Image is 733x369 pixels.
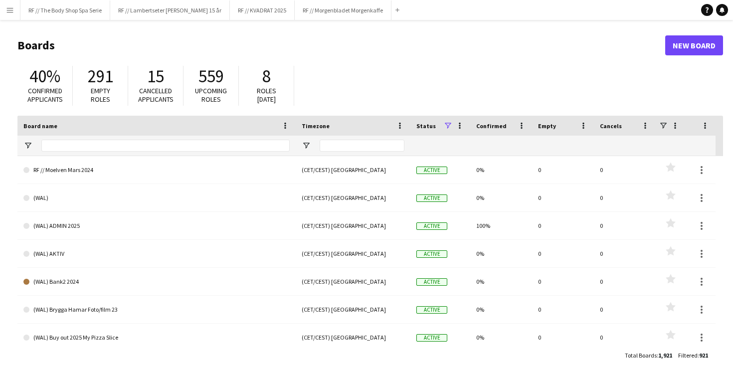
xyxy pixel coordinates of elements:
span: 559 [198,65,224,87]
div: 0 [532,268,594,295]
input: Board name Filter Input [41,140,290,152]
a: (WAL) Brygga Hamar Foto/film 23 [23,296,290,324]
span: Board name [23,122,57,130]
a: (WAL) Buy out 2025 My Pizza Slice [23,324,290,352]
div: 0 [532,296,594,323]
div: 0% [470,240,532,267]
div: : [678,346,708,365]
div: (CET/CEST) [GEOGRAPHIC_DATA] [296,212,410,239]
div: 0 [594,296,656,323]
span: 15 [147,65,164,87]
div: (CET/CEST) [GEOGRAPHIC_DATA] [296,268,410,295]
div: (CET/CEST) [GEOGRAPHIC_DATA] [296,324,410,351]
a: (WAL) ADMIN 2025 [23,212,290,240]
a: (WAL) AKTIV [23,240,290,268]
span: Filtered [678,352,698,359]
span: Cancels [600,122,622,130]
span: 1,921 [658,352,672,359]
a: New Board [665,35,723,55]
button: RF // Lambertseter [PERSON_NAME] 15 år [110,0,230,20]
a: (WAL) Bank2 2024 [23,268,290,296]
input: Timezone Filter Input [320,140,404,152]
div: (CET/CEST) [GEOGRAPHIC_DATA] [296,240,410,267]
span: Active [416,278,447,286]
span: Cancelled applicants [138,86,174,104]
button: RF // The Body Shop Spa Serie [20,0,110,20]
div: 0 [532,240,594,267]
div: 0% [470,156,532,184]
span: Active [416,306,447,314]
div: 0 [532,156,594,184]
div: 0% [470,268,532,295]
span: 921 [699,352,708,359]
span: Confirmed applicants [27,86,63,104]
h1: Boards [17,38,665,53]
div: 0% [470,296,532,323]
div: 0 [594,212,656,239]
span: Upcoming roles [195,86,227,104]
button: Open Filter Menu [23,141,32,150]
span: Timezone [302,122,330,130]
span: Empty [538,122,556,130]
span: Active [416,250,447,258]
div: 0 [594,324,656,351]
div: 0 [594,268,656,295]
div: 0 [532,324,594,351]
span: Status [416,122,436,130]
div: (CET/CEST) [GEOGRAPHIC_DATA] [296,184,410,211]
a: (WAL) [23,184,290,212]
span: Active [416,334,447,342]
div: 0 [594,156,656,184]
span: Active [416,167,447,174]
span: 291 [88,65,113,87]
span: 8 [262,65,271,87]
div: 0 [594,184,656,211]
div: 0 [594,240,656,267]
span: Confirmed [476,122,507,130]
span: 40% [29,65,60,87]
a: RF // Moelven Mars 2024 [23,156,290,184]
div: (CET/CEST) [GEOGRAPHIC_DATA] [296,296,410,323]
div: 0 [532,184,594,211]
span: Active [416,194,447,202]
div: 100% [470,212,532,239]
div: 0 [532,212,594,239]
button: RF // Morgenbladet Morgenkaffe [295,0,391,20]
div: : [625,346,672,365]
button: RF // KVADRAT 2025 [230,0,295,20]
span: Active [416,222,447,230]
button: Open Filter Menu [302,141,311,150]
span: Total Boards [625,352,657,359]
span: Empty roles [91,86,110,104]
div: 0% [470,184,532,211]
div: (CET/CEST) [GEOGRAPHIC_DATA] [296,156,410,184]
span: Roles [DATE] [257,86,276,104]
div: 0% [470,324,532,351]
